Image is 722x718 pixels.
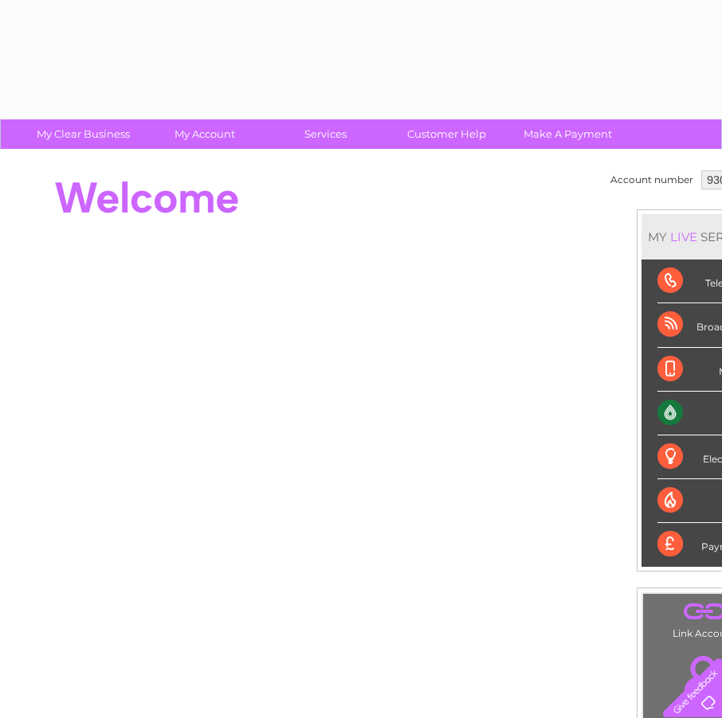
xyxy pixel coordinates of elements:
[667,229,700,244] div: LIVE
[606,166,697,193] td: Account number
[18,119,149,149] a: My Clear Business
[502,119,634,149] a: Make A Payment
[260,119,391,149] a: Services
[139,119,270,149] a: My Account
[381,119,512,149] a: Customer Help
